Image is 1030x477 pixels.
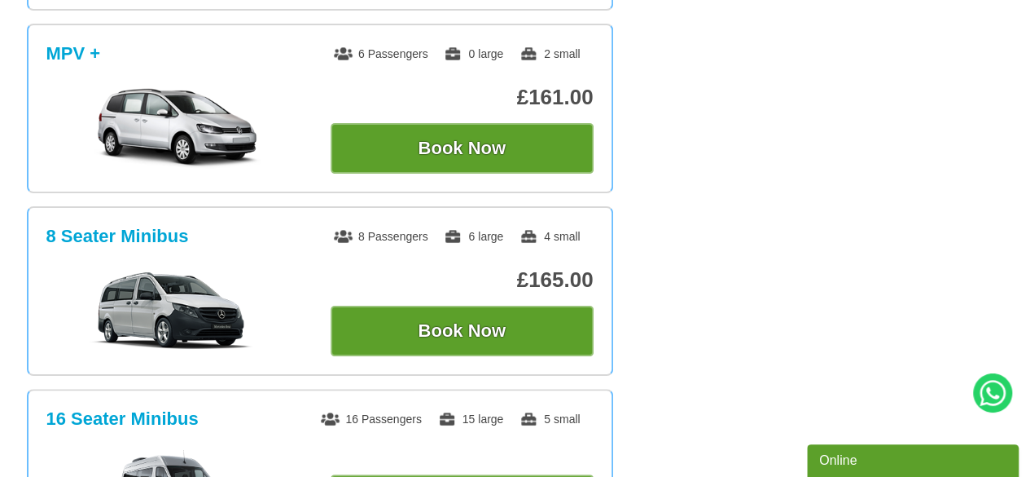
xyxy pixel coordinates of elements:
[807,441,1022,477] iframe: chat widget
[519,47,580,60] span: 2 small
[331,306,594,356] button: Book Now
[444,47,503,60] span: 0 large
[331,123,594,174] button: Book Now
[444,230,503,243] span: 6 large
[331,85,594,110] p: £161.00
[46,226,189,247] h3: 8 Seater Minibus
[46,43,101,64] h3: MPV +
[438,413,504,426] span: 15 large
[519,230,580,243] span: 4 small
[46,409,199,430] h3: 16 Seater Minibus
[331,267,594,293] p: £165.00
[334,47,428,60] span: 6 Passengers
[55,270,300,351] img: 8 Seater Minibus
[334,230,428,243] span: 8 Passengers
[321,413,421,426] span: 16 Passengers
[55,87,300,169] img: MPV +
[519,413,580,426] span: 5 small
